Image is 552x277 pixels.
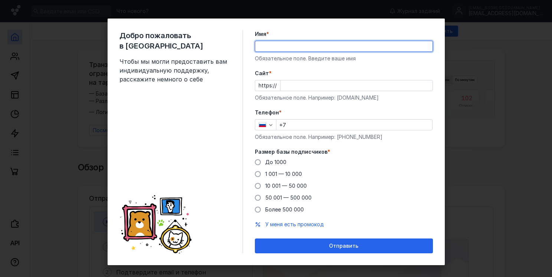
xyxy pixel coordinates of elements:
span: Чтобы мы могли предоставить вам индивидуальную поддержку, расскажите немного о себе [119,57,231,84]
span: Отправить [329,243,358,249]
span: До 1000 [265,159,286,165]
button: Отправить [255,238,433,253]
div: Обязательное поле. Например: [PHONE_NUMBER] [255,133,433,141]
button: У меня есть промокод [265,221,324,228]
span: 10 001 — 50 000 [265,183,307,189]
span: Размер базы подписчиков [255,148,328,156]
span: Добро пожаловать в [GEOGRAPHIC_DATA] [119,30,231,51]
div: Обязательное поле. Например: [DOMAIN_NAME] [255,94,433,101]
span: 50 001 — 500 000 [265,194,312,201]
span: Более 500 000 [265,206,304,213]
span: Телефон [255,109,279,116]
span: Cайт [255,70,269,77]
div: Обязательное поле. Введите ваше имя [255,55,433,62]
span: Имя [255,30,266,38]
span: 1 001 — 10 000 [265,171,302,177]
